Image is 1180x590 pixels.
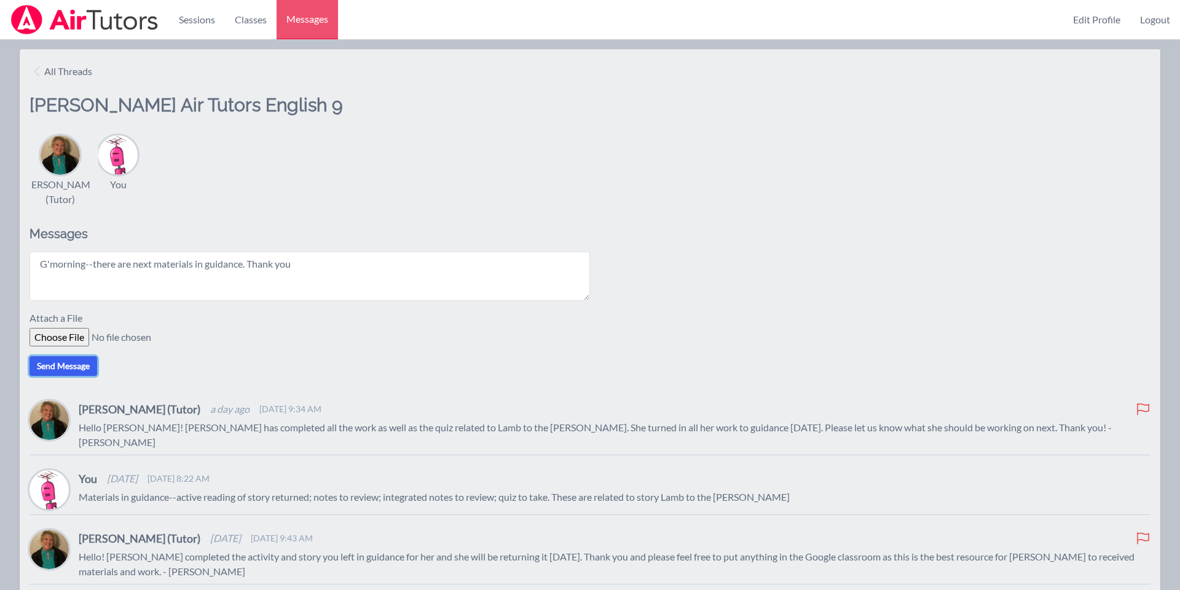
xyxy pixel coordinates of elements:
p: Hello! [PERSON_NAME] completed the activity and story you left in guidance for her and she will b... [79,549,1150,579]
img: Charlie Dickens [29,470,69,509]
button: Send Message [29,356,97,376]
textarea: G'morning--there are next materials in guidance. Thank you [29,252,590,301]
span: [DATE] 9:34 AM [259,403,321,415]
a: All Threads [29,59,97,84]
h2: [PERSON_NAME] Air Tutors English 9 [29,94,590,133]
span: [DATE] 9:43 AM [251,532,313,544]
h4: [PERSON_NAME] (Tutor) [79,530,200,547]
span: [DATE] [210,531,241,546]
span: [DATE] 8:22 AM [147,472,210,485]
p: Hello [PERSON_NAME]! [PERSON_NAME] has completed all the work as well as the quiz related to Lamb... [79,420,1150,450]
img: Airtutors Logo [10,5,159,34]
span: [DATE] [107,471,138,486]
span: All Threads [44,64,92,79]
img: Amy Ayers [41,135,80,175]
label: Attach a File [29,311,90,328]
h2: Messages [29,226,590,242]
div: [PERSON_NAME] (Tutor) [22,177,99,207]
h4: You [79,470,97,487]
img: Charlie Dickens [98,135,138,175]
div: You [110,177,127,192]
p: Materials in guidance--active reading of story returned; notes to review; integrated notes to rev... [79,490,1150,504]
img: Amy Ayers [29,401,69,440]
h4: [PERSON_NAME] (Tutor) [79,401,200,418]
span: a day ago [210,402,250,417]
img: Amy Ayers [29,530,69,569]
span: Messages [286,12,328,26]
